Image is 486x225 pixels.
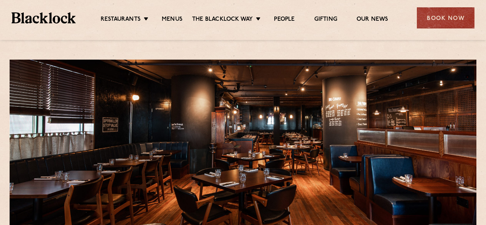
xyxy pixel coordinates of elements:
[162,16,182,24] a: Menus
[12,12,76,23] img: BL_Textured_Logo-footer-cropped.svg
[192,16,253,24] a: The Blacklock Way
[417,7,474,28] div: Book Now
[101,16,141,24] a: Restaurants
[274,16,295,24] a: People
[357,16,388,24] a: Our News
[314,16,337,24] a: Gifting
